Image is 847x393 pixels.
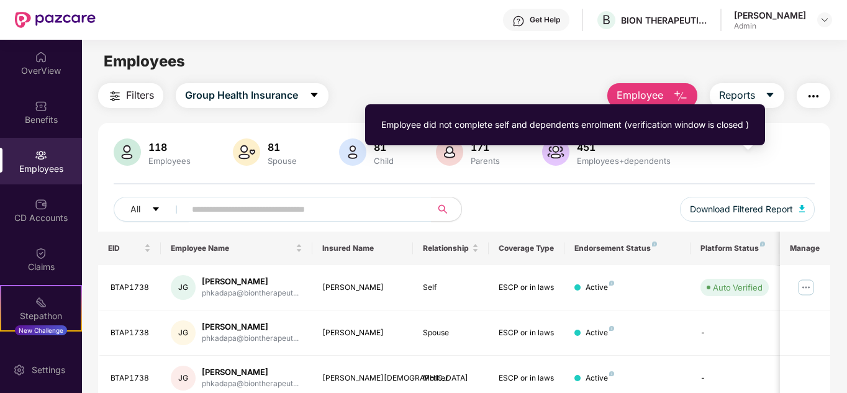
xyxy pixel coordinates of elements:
div: Settings [28,364,69,376]
div: JG [171,320,196,345]
div: Get Help [530,15,560,25]
div: 451 [574,141,673,153]
span: caret-down [152,205,160,215]
span: B [602,12,610,27]
div: phkadapa@biontherapeut... [202,287,299,299]
img: svg+xml;base64,PHN2ZyBpZD0iRW1wbG95ZWVzIiB4bWxucz0iaHR0cDovL3d3dy53My5vcmcvMjAwMC9zdmciIHdpZHRoPS... [35,149,47,161]
th: Employee Name [161,232,312,265]
button: Filters [98,83,163,108]
img: svg+xml;base64,PHN2ZyB4bWxucz0iaHR0cDovL3d3dy53My5vcmcvMjAwMC9zdmciIHdpZHRoPSI4IiBoZWlnaHQ9IjgiIH... [609,281,614,286]
img: svg+xml;base64,PHN2ZyBpZD0iSG9tZSIgeG1sbnM9Imh0dHA6Ly93d3cudzMub3JnLzIwMDAvc3ZnIiB3aWR0aD0iMjAiIG... [35,51,47,63]
button: Group Health Insurancecaret-down [176,83,328,108]
img: svg+xml;base64,PHN2ZyB4bWxucz0iaHR0cDovL3d3dy53My5vcmcvMjAwMC9zdmciIHdpZHRoPSI4IiBoZWlnaHQ9IjgiIH... [652,242,657,246]
img: svg+xml;base64,PHN2ZyB4bWxucz0iaHR0cDovL3d3dy53My5vcmcvMjAwMC9zdmciIHdpZHRoPSIyMSIgaGVpZ2h0PSIyMC... [35,296,47,309]
span: Download Filtered Report [690,202,793,216]
img: svg+xml;base64,PHN2ZyB4bWxucz0iaHR0cDovL3d3dy53My5vcmcvMjAwMC9zdmciIHdpZHRoPSI4IiBoZWlnaHQ9IjgiIH... [760,242,765,246]
div: Auto Verified [713,281,763,294]
div: Admin [734,21,806,31]
div: [PERSON_NAME] [322,282,404,294]
span: All [130,202,140,216]
span: EID [108,243,142,253]
img: manageButton [796,278,816,297]
div: Active [586,282,614,294]
div: BION THERAPEUTICS ([GEOGRAPHIC_DATA]) PRIVATE LIMITED [621,14,708,26]
img: svg+xml;base64,PHN2ZyB4bWxucz0iaHR0cDovL3d3dy53My5vcmcvMjAwMC9zdmciIHdpZHRoPSI4IiBoZWlnaHQ9IjgiIH... [609,371,614,376]
td: - [691,310,779,356]
div: phkadapa@biontherapeut... [202,378,299,390]
span: Employee Name [171,243,293,253]
img: svg+xml;base64,PHN2ZyBpZD0iU2V0dGluZy0yMHgyMCIgeG1sbnM9Imh0dHA6Ly93d3cudzMub3JnLzIwMDAvc3ZnIiB3aW... [13,364,25,376]
img: svg+xml;base64,PHN2ZyBpZD0iRW5kb3JzZW1lbnRzIiB4bWxucz0iaHR0cDovL3d3dy53My5vcmcvMjAwMC9zdmciIHdpZH... [35,345,47,358]
img: svg+xml;base64,PHN2ZyB4bWxucz0iaHR0cDovL3d3dy53My5vcmcvMjAwMC9zdmciIHhtbG5zOnhsaW5rPSJodHRwOi8vd3... [542,138,569,166]
img: svg+xml;base64,PHN2ZyBpZD0iQmVuZWZpdHMiIHhtbG5zPSJodHRwOi8vd3d3LnczLm9yZy8yMDAwL3N2ZyIgd2lkdGg9Ij... [35,100,47,112]
span: caret-down [309,90,319,101]
div: [PERSON_NAME] [202,321,299,333]
span: Filters [126,88,154,103]
span: search [431,204,455,214]
div: JG [171,366,196,391]
div: ESCP or in laws [499,327,555,339]
span: Group Health Insurance [185,88,298,103]
div: Active [586,327,614,339]
th: Manage [780,232,830,265]
th: Coverage Type [489,232,564,265]
div: 81 [265,141,299,153]
div: ESCP or in laws [499,373,555,384]
div: [PERSON_NAME] [202,276,299,287]
img: svg+xml;base64,PHN2ZyB4bWxucz0iaHR0cDovL3d3dy53My5vcmcvMjAwMC9zdmciIHdpZHRoPSIyNCIgaGVpZ2h0PSIyNC... [806,89,821,104]
button: Employee [607,83,697,108]
button: Reportscaret-down [710,83,784,108]
button: Allcaret-down [114,197,189,222]
div: [PERSON_NAME][DEMOGRAPHIC_DATA] [322,373,404,384]
div: ESCP or in laws [499,282,555,294]
div: BTAP1738 [111,373,152,384]
th: EID [98,232,161,265]
img: svg+xml;base64,PHN2ZyB4bWxucz0iaHR0cDovL3d3dy53My5vcmcvMjAwMC9zdmciIHdpZHRoPSIyNCIgaGVpZ2h0PSIyNC... [107,89,122,104]
div: [PERSON_NAME] [202,366,299,378]
div: Spouse [265,156,299,166]
div: [PERSON_NAME] [734,9,806,21]
div: Endorsement Status [574,243,681,253]
img: svg+xml;base64,PHN2ZyBpZD0iQ2xhaW0iIHhtbG5zPSJodHRwOi8vd3d3LnczLm9yZy8yMDAwL3N2ZyIgd2lkdGg9IjIwIi... [35,247,47,260]
button: Download Filtered Report [680,197,815,222]
div: Employees [146,156,193,166]
div: Child [371,156,396,166]
div: Parents [468,156,502,166]
div: Self [423,282,479,294]
div: Employees+dependents [574,156,673,166]
div: 171 [468,141,502,153]
span: Relationship [423,243,469,253]
img: svg+xml;base64,PHN2ZyB4bWxucz0iaHR0cDovL3d3dy53My5vcmcvMjAwMC9zdmciIHhtbG5zOnhsaW5rPSJodHRwOi8vd3... [114,138,141,166]
div: [PERSON_NAME] [322,327,404,339]
img: svg+xml;base64,PHN2ZyB4bWxucz0iaHR0cDovL3d3dy53My5vcmcvMjAwMC9zdmciIHhtbG5zOnhsaW5rPSJodHRwOi8vd3... [436,138,463,166]
button: search [431,197,462,222]
img: svg+xml;base64,PHN2ZyB4bWxucz0iaHR0cDovL3d3dy53My5vcmcvMjAwMC9zdmciIHhtbG5zOnhsaW5rPSJodHRwOi8vd3... [339,138,366,166]
div: Mother [423,373,479,384]
div: Platform Status [700,243,769,253]
div: JG [171,275,196,300]
span: Employee [617,88,663,103]
div: phkadapa@biontherapeut... [202,333,299,345]
img: svg+xml;base64,PHN2ZyB4bWxucz0iaHR0cDovL3d3dy53My5vcmcvMjAwMC9zdmciIHhtbG5zOnhsaW5rPSJodHRwOi8vd3... [799,205,805,212]
span: Employees [104,52,185,70]
img: svg+xml;base64,PHN2ZyB4bWxucz0iaHR0cDovL3d3dy53My5vcmcvMjAwMC9zdmciIHhtbG5zOnhsaW5rPSJodHRwOi8vd3... [233,138,260,166]
div: BTAP1738 [111,282,152,294]
div: 118 [146,141,193,153]
img: svg+xml;base64,PHN2ZyBpZD0iRHJvcGRvd24tMzJ4MzIiIHhtbG5zPSJodHRwOi8vd3d3LnczLm9yZy8yMDAwL3N2ZyIgd2... [820,15,830,25]
img: svg+xml;base64,PHN2ZyBpZD0iQ0RfQWNjb3VudHMiIGRhdGEtbmFtZT0iQ0QgQWNjb3VudHMiIHhtbG5zPSJodHRwOi8vd3... [35,198,47,210]
div: BTAP1738 [111,327,152,339]
img: New Pazcare Logo [15,12,96,28]
span: Reports [719,88,755,103]
div: Active [586,373,614,384]
img: svg+xml;base64,PHN2ZyB4bWxucz0iaHR0cDovL3d3dy53My5vcmcvMjAwMC9zdmciIHdpZHRoPSI4IiBoZWlnaHQ9IjgiIH... [609,326,614,331]
img: svg+xml;base64,PHN2ZyBpZD0iSGVscC0zMngzMiIgeG1sbnM9Imh0dHA6Ly93d3cudzMub3JnLzIwMDAvc3ZnIiB3aWR0aD... [512,15,525,27]
div: 81 [371,141,396,153]
div: Stepathon [1,310,81,322]
img: svg+xml;base64,PHN2ZyB4bWxucz0iaHR0cDovL3d3dy53My5vcmcvMjAwMC9zdmciIHhtbG5zOnhsaW5rPSJodHRwOi8vd3... [673,89,688,104]
span: caret-down [765,90,775,101]
div: Spouse [423,327,479,339]
th: Insured Name [312,232,414,265]
th: Relationship [413,232,489,265]
div: New Challenge [15,325,67,335]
